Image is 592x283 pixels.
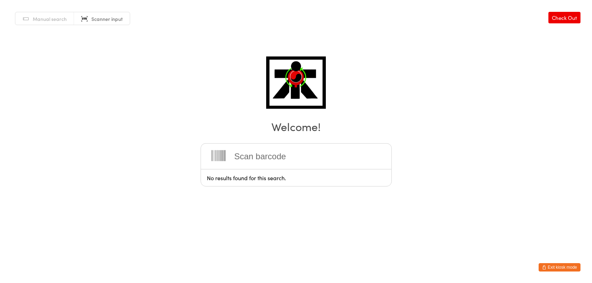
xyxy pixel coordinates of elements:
[7,118,585,134] h2: Welcome!
[201,143,392,169] input: Scan barcode
[33,15,67,22] span: Manual search
[548,12,580,23] a: Check Out
[91,15,123,22] span: Scanner input
[201,169,392,186] div: No results found for this search.
[539,263,580,271] button: Exit kiosk mode
[266,56,326,109] img: ATI Midvale / Midland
